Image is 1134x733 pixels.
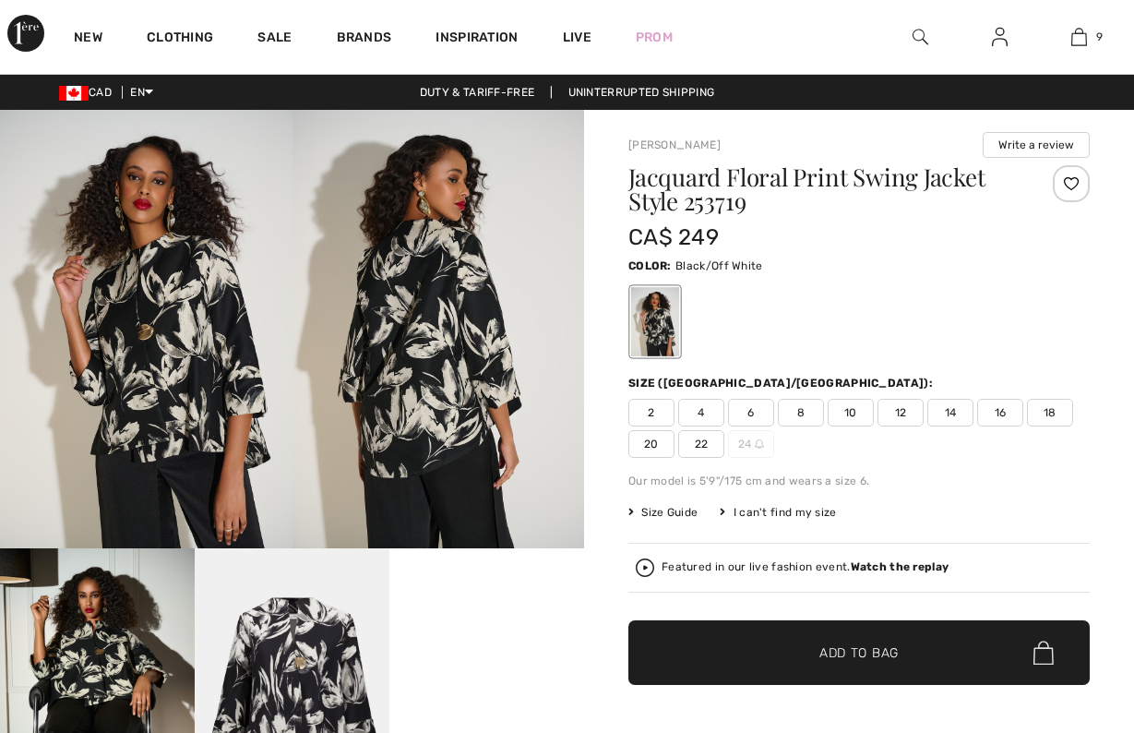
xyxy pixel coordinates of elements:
[563,28,591,47] a: Live
[59,86,89,101] img: Canadian Dollar
[130,86,153,99] span: EN
[851,560,949,573] strong: Watch the replay
[257,30,292,49] a: Sale
[1027,399,1073,427] span: 18
[728,430,774,458] span: 24
[913,26,928,48] img: search the website
[755,439,764,449] img: ring-m.svg
[977,26,1022,49] a: Sign In
[59,86,119,99] span: CAD
[628,259,672,272] span: Color:
[628,473,1090,489] div: Our model is 5'9"/175 cm and wears a size 6.
[983,132,1090,158] button: Write a review
[728,399,774,427] span: 6
[628,375,937,391] div: Size ([GEOGRAPHIC_DATA]/[GEOGRAPHIC_DATA]):
[778,399,824,427] span: 8
[628,138,721,151] a: [PERSON_NAME]
[628,165,1013,213] h1: Jacquard Floral Print Swing Jacket Style 253719
[1041,26,1118,48] a: 9
[628,620,1090,685] button: Add to Bag
[636,559,654,577] img: Watch the replay
[927,399,973,427] span: 14
[1033,641,1054,665] img: Bag.svg
[977,399,1023,427] span: 16
[828,399,874,427] span: 10
[628,430,674,458] span: 20
[628,399,674,427] span: 2
[7,15,44,52] img: 1ère Avenue
[1071,26,1087,48] img: My Bag
[436,30,518,49] span: Inspiration
[292,110,585,548] img: Jacquard Floral Print Swing Jacket Style 253719. 2
[389,548,584,646] video: Your browser does not support the video tag.
[675,259,763,272] span: Black/Off White
[720,504,836,521] div: I can't find my size
[74,30,102,49] a: New
[628,224,719,250] span: CA$ 249
[337,30,392,49] a: Brands
[992,26,1008,48] img: My Info
[147,30,213,49] a: Clothing
[678,399,724,427] span: 4
[636,28,673,47] a: Prom
[628,504,698,521] span: Size Guide
[662,561,949,573] div: Featured in our live fashion event.
[877,399,924,427] span: 12
[631,287,679,356] div: Black/Off White
[678,430,724,458] span: 22
[1096,29,1103,45] span: 9
[819,643,899,663] span: Add to Bag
